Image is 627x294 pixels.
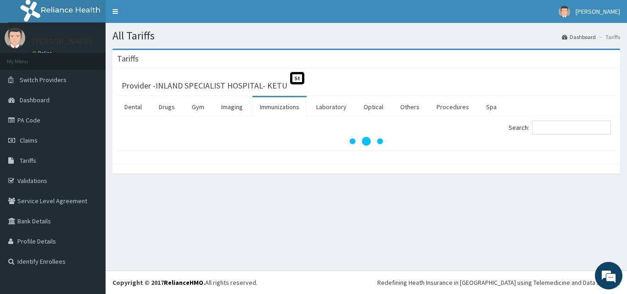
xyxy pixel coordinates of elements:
input: Search: [532,121,611,134]
span: Tariffs [20,156,36,165]
li: Tariffs [597,33,620,41]
label: Search: [509,121,611,134]
a: Dashboard [562,33,596,41]
strong: Copyright © 2017 . [112,278,205,287]
img: User Image [5,28,25,48]
h3: Provider - INLAND SPECIALIST HOSPITAL- KETU [122,82,287,90]
a: Laboratory [309,97,354,116]
a: Imaging [214,97,250,116]
img: User Image [559,6,570,17]
a: Online [32,50,54,56]
p: [PERSON_NAME] [32,37,92,45]
a: Immunizations [252,97,307,116]
span: St [290,72,304,84]
span: Switch Providers [20,76,67,84]
a: Others [393,97,427,116]
a: Procedures [429,97,476,116]
a: Spa [479,97,504,116]
span: [PERSON_NAME] [576,7,620,16]
a: Optical [356,97,391,116]
a: Dental [117,97,149,116]
svg: audio-loading [348,123,385,160]
span: Dashboard [20,96,50,104]
a: Gym [185,97,212,116]
a: RelianceHMO [164,278,203,287]
div: Redefining Heath Insurance in [GEOGRAPHIC_DATA] using Telemedicine and Data Science! [377,278,620,287]
a: Drugs [151,97,182,116]
footer: All rights reserved. [106,271,627,294]
h3: Tariffs [117,55,139,63]
span: Claims [20,136,38,144]
h1: All Tariffs [112,30,620,42]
